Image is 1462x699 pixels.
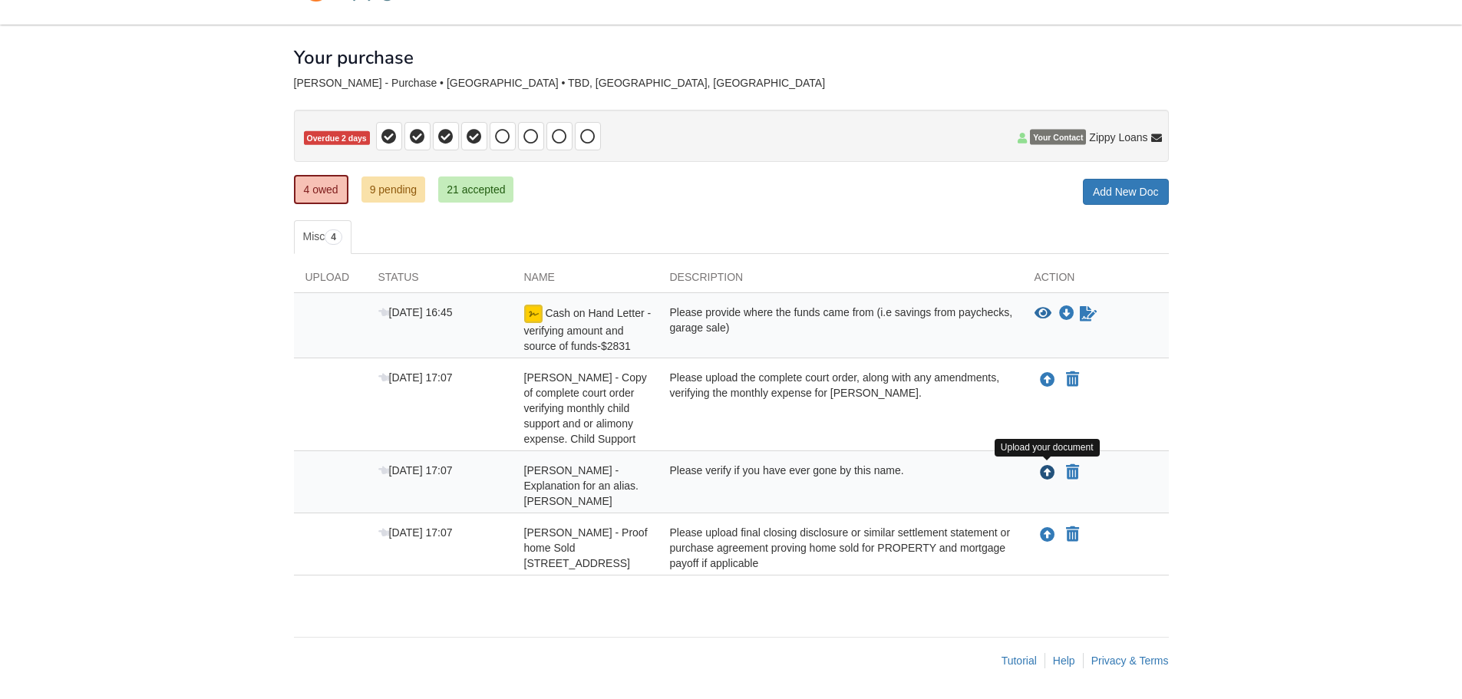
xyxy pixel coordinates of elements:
a: Add New Doc [1083,179,1169,205]
span: [PERSON_NAME] - Copy of complete court order verifying monthly child support and or alimony expen... [524,371,647,445]
a: Privacy & Terms [1091,654,1169,667]
button: Upload Shaina Terrell - Copy of complete court order verifying monthly child support and or alimo... [1038,370,1057,390]
span: 4 [325,229,342,245]
span: Your Contact [1030,130,1086,145]
div: Action [1023,269,1169,292]
span: Zippy Loans [1089,130,1147,145]
div: Upload your document [995,439,1100,457]
span: [PERSON_NAME] - Explanation for an alias. [PERSON_NAME] [524,464,639,507]
div: [PERSON_NAME] - Purchase • [GEOGRAPHIC_DATA] • TBD, [GEOGRAPHIC_DATA], [GEOGRAPHIC_DATA] [294,77,1169,90]
a: Misc [294,220,351,254]
button: Upload Shaina Terrell - Explanation for an alias. SHAINA M LANDSBAUM [1038,463,1057,483]
span: [DATE] 17:07 [378,464,453,476]
span: Overdue 2 days [304,131,370,146]
div: Please verify if you have ever gone by this name. [658,463,1023,509]
span: [DATE] 17:07 [378,371,453,384]
button: Declare Shaina Terrell - Explanation for an alias. SHAINA M LANDSBAUM not applicable [1064,463,1081,482]
div: Name [513,269,658,292]
div: Please provide where the funds came from (i.e savings from paychecks, garage sale) [658,305,1023,354]
button: View Cash on Hand Letter - verifying amount and source of funds-$2831 [1035,306,1051,321]
a: 4 owed [294,175,348,204]
a: Sign Form [1078,305,1098,323]
div: Status [367,269,513,292]
h1: Your purchase [294,48,414,68]
button: Upload Shaina Terrell - Proof home Sold 5140 Valentine Rd Park City, KS 67219 [1038,525,1057,545]
div: Please upload the complete court order, along with any amendments, verifying the monthly expense ... [658,370,1023,447]
button: Declare Shaina Terrell - Proof home Sold 5140 Valentine Rd Park City, KS 67219 not applicable [1064,526,1081,544]
div: Please upload final closing disclosure or similar settlement statement or purchase agreement prov... [658,525,1023,571]
button: Declare Shaina Terrell - Copy of complete court order verifying monthly child support and or alim... [1064,371,1081,389]
span: Cash on Hand Letter - verifying amount and source of funds-$2831 [524,307,652,352]
span: [DATE] 17:07 [378,526,453,539]
a: 9 pending [361,176,426,203]
div: Description [658,269,1023,292]
a: 21 accepted [438,176,513,203]
a: Help [1053,654,1075,667]
div: Upload [294,269,367,292]
a: Download Cash on Hand Letter - verifying amount and source of funds-$2831 [1059,308,1074,320]
span: [DATE] 16:45 [378,306,453,318]
a: Tutorial [1002,654,1037,667]
span: [PERSON_NAME] - Proof home Sold [STREET_ADDRESS] [524,526,648,569]
img: Ready for you to esign [524,305,543,323]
